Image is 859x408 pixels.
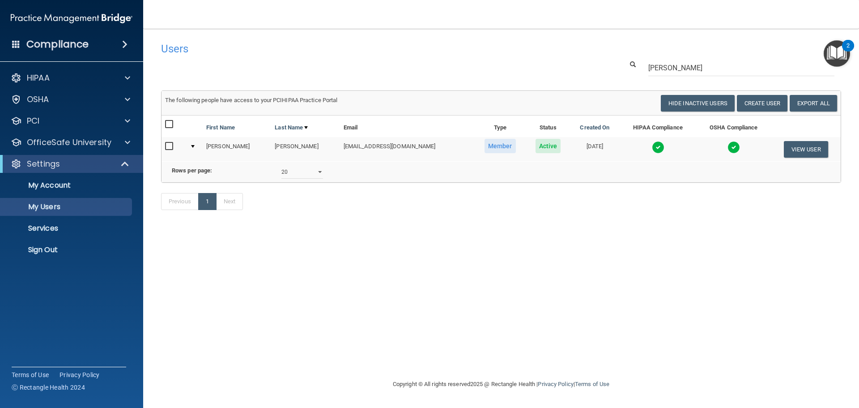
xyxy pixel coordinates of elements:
td: [PERSON_NAME] [271,137,340,161]
a: Last Name [275,122,308,133]
a: Settings [11,159,130,169]
td: [PERSON_NAME] [203,137,271,161]
button: View User [784,141,828,158]
a: Previous [161,193,199,210]
td: [DATE] [570,137,620,161]
img: tick.e7d51cea.svg [652,141,664,154]
th: Status [526,116,570,137]
a: Privacy Policy [538,381,573,387]
p: OSHA [27,94,49,105]
a: Terms of Use [12,370,49,379]
p: Sign Out [6,245,128,254]
h4: Users [161,43,552,55]
button: Hide Inactive Users [661,95,735,112]
p: HIPAA [27,73,50,83]
a: Terms of Use [575,381,609,387]
a: First Name [206,122,235,133]
p: Services [6,224,128,233]
img: PMB logo [11,9,132,27]
a: 1 [198,193,217,210]
span: Ⓒ Rectangle Health 2024 [12,383,85,392]
p: OfficeSafe University [27,137,111,148]
th: Type [474,116,526,137]
a: Created On [580,122,609,133]
p: My Account [6,181,128,190]
a: Export All [790,95,837,112]
a: PCI [11,116,130,126]
a: OSHA [11,94,130,105]
button: Create User [737,95,787,112]
b: Rows per page: [172,167,212,174]
a: OfficeSafe University [11,137,130,148]
p: My Users [6,202,128,211]
span: Member [485,139,516,153]
a: Privacy Policy [60,370,100,379]
p: PCI [27,116,39,126]
th: Email [340,116,474,137]
div: 2 [846,46,850,57]
h4: Compliance [26,38,89,51]
span: The following people have access to your PCIHIPAA Practice Portal [165,97,338,103]
th: HIPAA Compliance [620,116,696,137]
p: Settings [27,159,60,169]
div: Copyright © All rights reserved 2025 @ Rectangle Health | | [338,370,664,399]
input: Search [648,60,834,76]
button: Open Resource Center, 2 new notifications [824,40,850,67]
a: Next [216,193,243,210]
th: OSHA Compliance [696,116,771,137]
td: [EMAIL_ADDRESS][DOMAIN_NAME] [340,137,474,161]
a: HIPAA [11,73,130,83]
span: Active [536,139,561,153]
img: tick.e7d51cea.svg [727,141,740,154]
